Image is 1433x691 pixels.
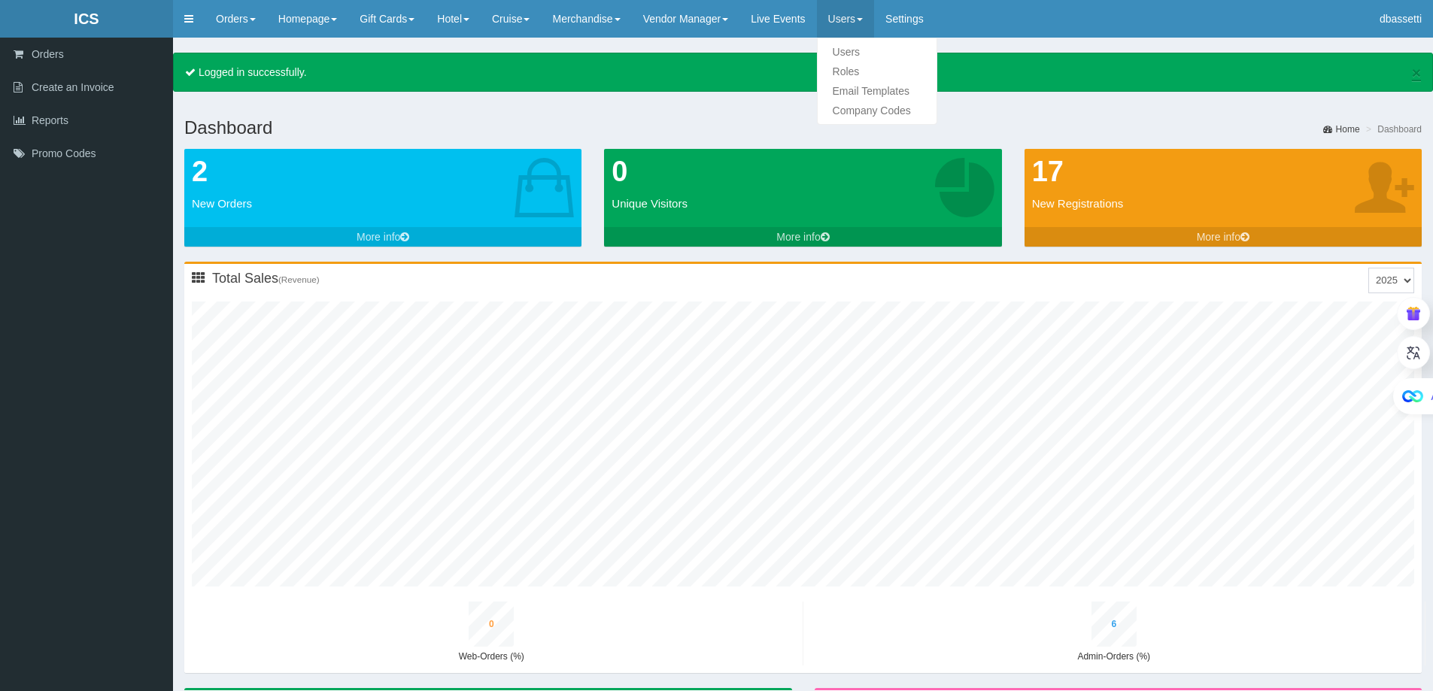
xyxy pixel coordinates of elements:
[818,62,937,81] a: Roles
[74,11,99,27] b: ICS
[192,156,574,188] h3: 2
[212,271,320,285] h3: Total Sales
[612,195,994,211] p: Unique Visitors
[32,114,68,126] span: Reports
[1032,156,1414,188] h3: 17
[184,227,581,247] a: More info
[184,118,1422,138] h1: Dashboard
[604,227,1001,247] a: More info
[192,195,574,211] p: New Orders
[1380,13,1422,25] span: dbassetti
[192,650,791,663] div: Web-Orders (%)
[32,81,114,93] span: Create an Invoice
[818,81,937,101] a: Email Templates
[32,147,96,159] span: Promo Codes
[278,274,320,284] small: (Revenue)
[1362,123,1422,136] li: Dashboard
[1412,65,1421,80] a: close
[32,48,64,60] span: Orders
[815,650,1414,663] div: Admin-Orders (%)
[818,42,937,62] a: Users
[818,101,937,120] a: Company Codes
[612,156,994,188] h3: 0
[1032,195,1414,211] p: New Registrations
[173,53,1433,92] div: Logged in successfully.
[1025,227,1422,247] a: More info
[1323,123,1360,136] a: Home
